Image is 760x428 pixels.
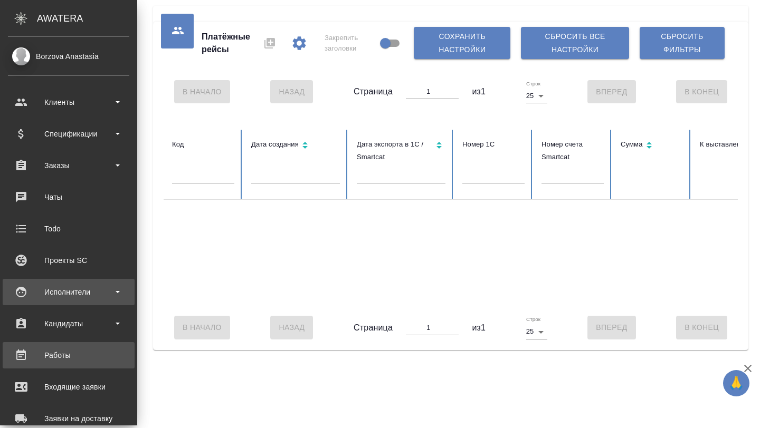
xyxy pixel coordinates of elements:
[8,411,129,426] div: Заявки на доставку
[8,221,129,237] div: Todo
[37,8,137,29] div: AWATERA
[472,322,486,334] span: из 1
[8,347,129,363] div: Работы
[723,370,749,396] button: 🙏
[8,126,129,142] div: Спецификации
[8,94,129,110] div: Клиенты
[521,27,629,59] button: Сбросить все настройки
[357,138,445,163] div: Сортировка
[8,158,129,173] div: Заказы
[526,81,540,86] label: Строк
[8,252,129,268] div: Проекты SC
[3,247,135,274] a: Проекты SC
[526,89,547,103] div: 25
[3,374,135,400] a: Входящие заявки
[422,30,502,56] span: Сохранить настройки
[354,322,393,334] span: Страница
[354,85,393,98] span: Страница
[621,138,683,153] div: Сортировка
[8,189,129,205] div: Чаты
[526,317,540,322] label: Строк
[3,342,135,368] a: Работы
[648,30,716,56] span: Сбросить фильтры
[172,138,234,151] div: Код
[414,27,510,59] button: Сохранить настройки
[3,184,135,210] a: Чаты
[3,216,135,242] a: Todo
[472,85,486,98] span: из 1
[640,27,725,59] button: Сбросить фильтры
[529,30,620,56] span: Сбросить все настройки
[727,372,745,394] span: 🙏
[202,31,257,56] span: Платёжные рейсы
[526,324,547,339] div: 25
[8,379,129,395] div: Входящие заявки
[325,33,375,54] span: Закрепить заголовки
[462,138,525,151] div: Номер 1С
[8,51,129,62] div: Borzova Anastasia
[8,316,129,332] div: Кандидаты
[8,284,129,300] div: Исполнители
[541,138,604,163] div: Номер счета Smartcat
[251,138,340,153] div: Сортировка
